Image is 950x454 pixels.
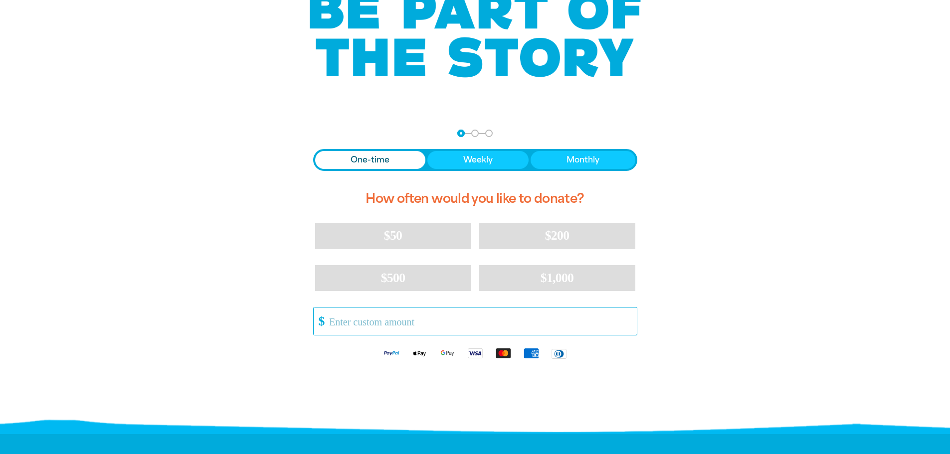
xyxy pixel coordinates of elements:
[313,339,637,367] div: Available payment methods
[461,347,489,359] img: Visa logo
[378,347,405,359] img: Paypal logo
[489,347,517,359] img: Mastercard logo
[545,348,573,359] img: Diners Club logo
[517,347,545,359] img: American Express logo
[381,271,405,285] span: $500
[567,154,599,166] span: Monthly
[384,228,402,243] span: $50
[427,151,529,169] button: Weekly
[463,154,493,166] span: Weekly
[541,271,574,285] span: $1,000
[479,265,635,291] button: $1,000
[433,347,461,359] img: Google Pay logo
[322,307,636,335] input: Enter custom amount
[405,347,433,359] img: Apple Pay logo
[531,151,635,169] button: Monthly
[545,228,570,243] span: $200
[313,149,637,171] div: Donation frequency
[471,130,479,137] button: Navigate to step 2 of 3 to enter your details
[351,154,389,166] span: One-time
[314,310,325,332] span: $
[485,130,493,137] button: Navigate to step 3 of 3 to enter your payment details
[315,265,471,291] button: $500
[479,223,635,249] button: $200
[457,130,465,137] button: Navigate to step 1 of 3 to enter your donation amount
[315,151,426,169] button: One-time
[315,223,471,249] button: $50
[313,183,637,215] h2: How often would you like to donate?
